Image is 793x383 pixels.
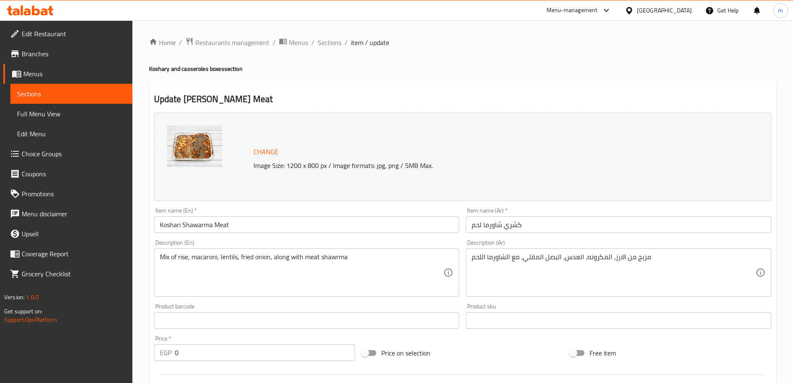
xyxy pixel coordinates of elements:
[22,209,126,219] span: Menu disclaimer
[22,29,126,39] span: Edit Restaurant
[154,216,460,233] input: Enter name En
[10,124,132,144] a: Edit Menu
[23,69,126,79] span: Menus
[17,109,126,119] span: Full Menu View
[17,129,126,139] span: Edit Menu
[318,38,341,48] a: Sections
[3,244,132,264] a: Coverage Report
[3,64,132,84] a: Menus
[254,146,278,158] span: Change
[311,38,314,48] li: /
[3,264,132,284] a: Grocery Checklist
[22,169,126,179] span: Coupons
[250,143,282,160] button: Change
[637,6,692,15] div: [GEOGRAPHIC_DATA]
[17,89,126,99] span: Sections
[3,24,132,44] a: Edit Restaurant
[167,125,222,167] img: mmw_638958542770284395
[160,348,172,358] p: EGP
[185,37,269,48] a: Restaurants management
[345,38,348,48] li: /
[22,229,126,239] span: Upsell
[22,149,126,159] span: Choice Groups
[175,344,355,361] input: Please enter price
[351,38,389,48] span: item / update
[273,38,276,48] li: /
[4,292,25,303] span: Version:
[4,314,57,325] a: Support.OpsPlatform
[3,184,132,204] a: Promotions
[3,44,132,64] a: Branches
[4,306,42,317] span: Get support on:
[195,38,269,48] span: Restaurants management
[22,249,126,259] span: Coverage Report
[547,5,598,15] div: Menu-management
[279,37,308,48] a: Menus
[149,38,176,48] a: Home
[589,348,616,358] span: Free item
[472,253,756,293] textarea: مزيج من الارز، المكرونه، العدس، البصل المقلي، مع الشاورما اللحم
[778,6,783,15] span: m
[26,292,39,303] span: 1.0.0
[250,160,694,170] p: Image Size: 1200 x 800 px / Image formats: jpg, png / 5MB Max.
[466,312,771,329] input: Please enter product sku
[149,37,776,48] nav: breadcrumb
[10,84,132,104] a: Sections
[3,164,132,184] a: Coupons
[154,93,771,105] h2: Update [PERSON_NAME] Meat
[10,104,132,124] a: Full Menu View
[3,224,132,244] a: Upsell
[3,204,132,224] a: Menu disclaimer
[3,144,132,164] a: Choice Groups
[22,49,126,59] span: Branches
[149,65,776,73] h4: Koshary and casseroles boxes section
[22,189,126,199] span: Promotions
[381,348,430,358] span: Price on selection
[154,312,460,329] input: Please enter product barcode
[22,269,126,279] span: Grocery Checklist
[179,38,182,48] li: /
[289,38,308,48] span: Menus
[160,253,444,293] textarea: Mix of rise, macaroni, lentils, fried onion, along with meat shawrma
[466,216,771,233] input: Enter name Ar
